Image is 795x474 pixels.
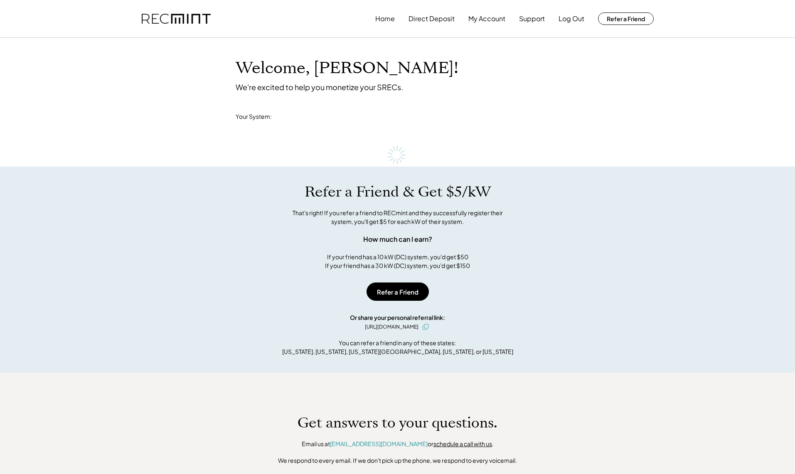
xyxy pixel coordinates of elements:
img: recmint-logotype%403x.png [142,14,211,24]
button: click to copy [421,322,431,332]
button: Log Out [559,10,584,27]
button: Refer a Friend [367,282,429,301]
button: Support [519,10,545,27]
div: Or share your personal referral link: [350,313,445,322]
div: We respond to every email. If we don't pick up the phone, we respond to every voicemail. [278,457,517,465]
div: If your friend has a 10 kW (DC) system, you'd get $50 If your friend has a 30 kW (DC) system, you... [325,253,470,270]
h1: Get answers to your questions. [298,414,497,432]
a: schedule a call with us [433,440,492,447]
h1: Refer a Friend & Get $5/kW [305,183,491,201]
div: We're excited to help you monetize your SRECs. [236,82,403,92]
button: Home [375,10,395,27]
div: How much can I earn? [363,234,432,244]
h1: Welcome, [PERSON_NAME]! [236,59,458,78]
button: Direct Deposit [409,10,455,27]
button: My Account [468,10,505,27]
div: Your System: [236,113,272,121]
div: [URL][DOMAIN_NAME] [365,323,418,331]
div: Email us at or . [302,440,494,448]
div: You can refer a friend in any of these states: [US_STATE], [US_STATE], [US_STATE][GEOGRAPHIC_DATA... [282,339,513,356]
a: [EMAIL_ADDRESS][DOMAIN_NAME] [330,440,428,447]
button: Refer a Friend [598,12,654,25]
div: That's right! If you refer a friend to RECmint and they successfully register their system, you'l... [283,209,512,226]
